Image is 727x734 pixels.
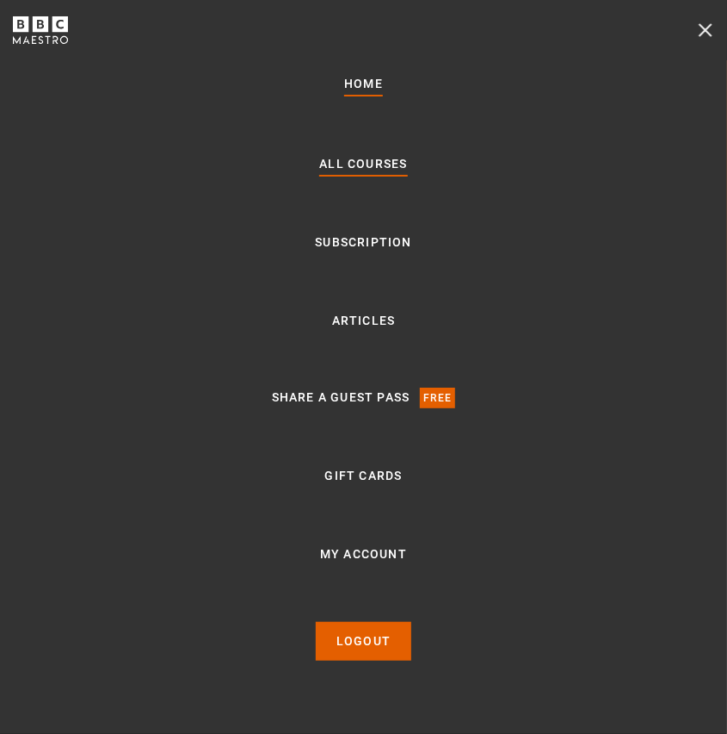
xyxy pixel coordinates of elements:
a: Articles [332,311,396,332]
a: Gift Cards [324,466,402,487]
svg: BBC Maestro [13,16,68,44]
a: Share a guest pass [272,388,410,408]
p: Free [420,388,455,408]
a: Subscription [315,233,411,253]
a: Logout [316,622,411,661]
button: Toggle navigation [697,22,714,39]
a: All Courses [319,154,407,175]
a: Home [344,74,383,96]
a: My Account [320,544,407,565]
